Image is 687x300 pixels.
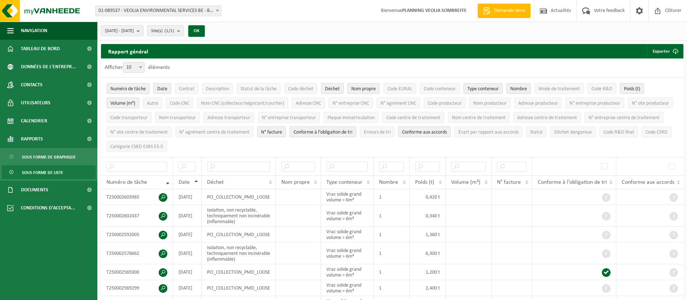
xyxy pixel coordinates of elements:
td: T250002592005 [101,227,173,243]
span: N° entreprise centre de traitement [589,115,660,121]
span: Poids (t) [415,179,434,185]
span: N° site centre de traitement [110,130,168,135]
span: N° agrément CNC [380,101,416,106]
button: Code CSRDCode CSRD: Activate to sort [642,126,671,137]
span: Adresse producteur [518,101,558,106]
label: Afficher éléments [105,65,170,70]
td: T250002602437 [101,205,173,227]
button: N° site centre de traitementN° site centre de traitement: Activate to sort [106,126,172,137]
button: N° agrément centre de traitementN° agrément centre de traitement: Activate to sort [175,126,254,137]
td: Vrac solide grand volume > 6m³ [321,280,373,296]
span: 10 [123,62,145,73]
span: Adresse CNC [296,101,321,106]
button: Mode de traitementMode de traitement: Activate to sort [534,83,584,94]
span: Conforme aux accords [402,130,447,135]
button: ContratContrat: Activate to sort [175,83,198,94]
button: Catégorie CSRD ESRS E5-5Catégorie CSRD ESRS E5-5: Activate to sort [106,141,167,152]
td: [DATE] [173,280,202,296]
span: Contrat [179,86,194,92]
span: 10 [123,62,144,73]
span: Poids (t) [624,86,640,92]
span: Conforme aux accords [622,179,674,185]
td: 1 [374,205,410,227]
button: Nom CNC (collecteur/négociant/courtier)Nom CNC (collecteur/négociant/courtier): Activate to sort [197,97,288,108]
span: Nom transporteur [159,115,196,121]
span: Données de l'entrepr... [21,58,76,76]
button: Déchet dangereux : Activate to sort [550,126,596,137]
button: Numéro de tâcheNuméro de tâche: Activate to remove sorting [106,83,150,94]
span: Conforme à l’obligation de tri [538,179,607,185]
span: Utilisateurs [21,94,50,112]
span: Contacts [21,76,43,94]
button: Code producteurCode producteur: Activate to sort [424,97,466,108]
button: Code EURALCode EURAL: Activate to sort [383,83,416,94]
td: isolation, non recyclable, techniquement non incinérable (inflammable) [202,243,276,264]
a: Demande devis [477,4,530,18]
td: [DATE] [173,264,202,280]
button: N° agrément CNCN° agrément CNC: Activate to sort [376,97,420,108]
span: Statut de la tâche [241,86,277,92]
span: Sous forme de graphique [22,150,76,164]
span: Type conteneur [467,86,499,92]
td: 0,340 t [410,205,446,227]
td: T250002603965 [101,189,173,205]
span: N° agrément centre de traitement [179,130,250,135]
td: Vrac solide grand volume > 6m³ [321,264,373,280]
span: Code R&D final [603,130,634,135]
span: Adresse transporteur [207,115,250,121]
button: Code centre de traitementCode centre de traitement: Activate to sort [382,112,444,123]
a: Sous forme de graphique [2,150,96,164]
td: 1 [374,227,410,243]
button: Volume (m³)Volume (m³): Activate to sort [106,97,139,108]
span: Code déchet [288,86,313,92]
td: isolation, non recyclable, techniquement non incinérable (inflammable) [202,205,276,227]
span: Adresse centre de traitement [517,115,577,121]
td: T250002569299 [101,280,173,296]
span: Déchet [207,179,224,185]
button: Erreurs de triErreurs de tri: Activate to sort [360,126,395,137]
button: N° factureN° facture: Activate to sort [257,126,286,137]
td: T250002569300 [101,264,173,280]
button: AutreAutre: Activate to sort [143,97,162,108]
button: Adresse centre de traitementAdresse centre de traitement: Activate to sort [513,112,581,123]
span: Numéro de tâche [110,86,146,92]
span: Nom CNC (collecteur/négociant/courtier) [201,101,284,106]
button: OK [188,25,205,37]
button: Type conteneurType conteneur: Activate to sort [463,83,503,94]
span: Type conteneur [326,179,362,185]
span: Plaque immatriculation [327,115,375,121]
button: Poids (t)Poids (t): Activate to sort [620,83,644,94]
td: 1 [374,189,410,205]
button: Code R&D finalCode R&amp;D final: Activate to sort [599,126,638,137]
span: Code transporteur [110,115,147,121]
button: DescriptionDescription: Activate to sort [202,83,233,94]
span: Date [157,86,167,92]
span: N° entreprise CNC [333,101,369,106]
td: 0,420 t [410,189,446,205]
button: Adresse CNCAdresse CNC: Activate to sort [292,97,325,108]
button: Écart par rapport aux accordsÉcart par rapport aux accords: Activate to sort [454,126,523,137]
span: Demande devis [492,7,527,14]
td: T250002578662 [101,243,173,264]
td: 6,300 t [410,243,446,264]
span: N° facture [497,179,521,185]
td: PCI_COLLECTION_PMD_LOOSE [202,189,276,205]
span: Code EURAL [387,86,412,92]
span: N° site producteur [632,101,669,106]
td: Vrac solide grand volume > 6m³ [321,189,373,205]
span: Nombre [510,86,527,92]
button: N° entreprise centre de traitementN° entreprise centre de traitement: Activate to sort [585,112,664,123]
td: Vrac solide grand volume > 6m³ [321,227,373,243]
button: Conforme aux accords : Activate to sort [398,126,451,137]
td: [DATE] [173,205,202,227]
button: Plaque immatriculationPlaque immatriculation: Activate to sort [323,112,379,123]
span: [DATE] - [DATE] [105,26,134,36]
span: Nombre [379,179,398,185]
td: [DATE] [173,227,202,243]
button: Statut de la tâcheStatut de la tâche: Activate to sort [237,83,281,94]
td: Vrac solide grand volume > 6m³ [321,205,373,227]
span: Code R&D [591,86,612,92]
button: NombreNombre: Activate to sort [506,83,531,94]
button: N° site producteurN° site producteur : Activate to sort [628,97,673,108]
span: Description [206,86,229,92]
